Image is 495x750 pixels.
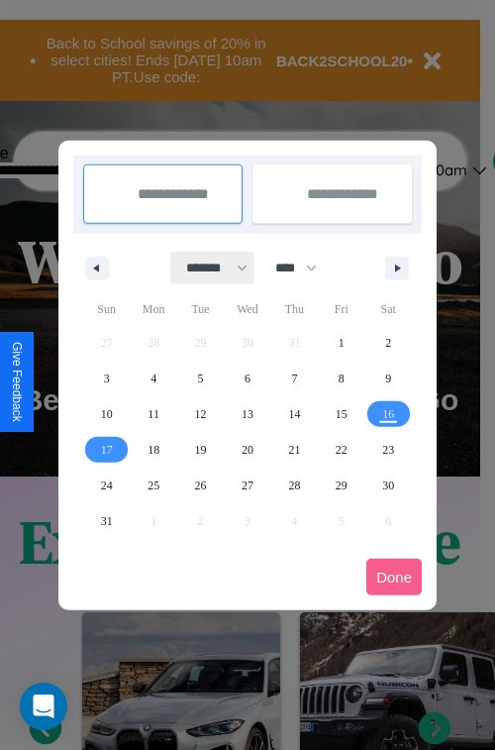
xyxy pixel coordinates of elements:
[83,361,130,396] button: 3
[271,432,318,468] button: 21
[195,432,207,468] span: 19
[101,468,113,503] span: 24
[177,293,224,325] span: Tue
[271,396,318,432] button: 14
[83,468,130,503] button: 24
[148,432,159,468] span: 18
[318,361,364,396] button: 8
[385,361,391,396] span: 9
[382,396,394,432] span: 16
[150,361,156,396] span: 4
[336,468,347,503] span: 29
[365,293,412,325] span: Sat
[224,432,270,468] button: 20
[148,468,159,503] span: 25
[382,432,394,468] span: 23
[20,683,67,730] div: Open Intercom Messenger
[339,361,345,396] span: 8
[83,503,130,539] button: 31
[242,432,253,468] span: 20
[271,293,318,325] span: Thu
[148,396,159,432] span: 11
[177,468,224,503] button: 26
[177,396,224,432] button: 12
[318,396,364,432] button: 15
[83,432,130,468] button: 17
[130,396,176,432] button: 11
[318,325,364,361] button: 1
[101,396,113,432] span: 10
[101,432,113,468] span: 17
[318,293,364,325] span: Fri
[242,468,253,503] span: 27
[130,432,176,468] button: 18
[177,432,224,468] button: 19
[245,361,250,396] span: 6
[224,293,270,325] span: Wed
[224,396,270,432] button: 13
[365,396,412,432] button: 16
[336,396,347,432] span: 15
[130,293,176,325] span: Mon
[385,325,391,361] span: 2
[101,503,113,539] span: 31
[83,293,130,325] span: Sun
[198,361,204,396] span: 5
[382,468,394,503] span: 30
[365,325,412,361] button: 2
[318,468,364,503] button: 29
[130,361,176,396] button: 4
[365,468,412,503] button: 30
[288,468,300,503] span: 28
[271,361,318,396] button: 7
[288,396,300,432] span: 14
[83,396,130,432] button: 10
[339,325,345,361] span: 1
[195,396,207,432] span: 12
[288,432,300,468] span: 21
[242,396,253,432] span: 13
[195,468,207,503] span: 26
[224,468,270,503] button: 27
[291,361,297,396] span: 7
[318,432,364,468] button: 22
[365,432,412,468] button: 23
[224,361,270,396] button: 6
[10,342,24,422] div: Give Feedback
[365,361,412,396] button: 9
[130,468,176,503] button: 25
[366,559,422,595] button: Done
[336,432,347,468] span: 22
[271,468,318,503] button: 28
[177,361,224,396] button: 5
[104,361,110,396] span: 3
